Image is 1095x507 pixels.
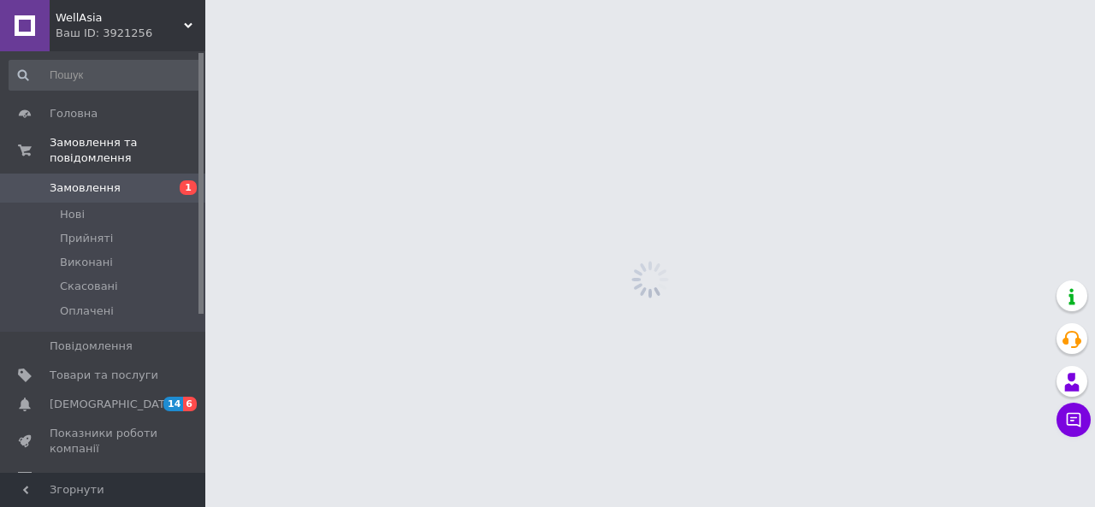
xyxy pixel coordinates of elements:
[50,397,176,412] span: [DEMOGRAPHIC_DATA]
[60,207,85,222] span: Нові
[60,279,118,294] span: Скасовані
[60,255,113,270] span: Виконані
[60,304,114,319] span: Оплачені
[183,397,197,411] span: 6
[56,26,205,41] div: Ваш ID: 3921256
[627,256,673,303] img: spinner_grey-bg-hcd09dd2d8f1a785e3413b09b97f8118e7.gif
[50,368,158,383] span: Товари та послуги
[50,180,121,196] span: Замовлення
[56,10,184,26] span: WellAsia
[180,180,197,195] span: 1
[50,426,158,457] span: Показники роботи компанії
[50,471,94,486] span: Відгуки
[163,397,183,411] span: 14
[50,135,205,166] span: Замовлення та повідомлення
[50,339,133,354] span: Повідомлення
[9,60,202,91] input: Пошук
[60,231,113,246] span: Прийняті
[1057,403,1091,437] button: Чат з покупцем
[50,106,98,121] span: Головна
